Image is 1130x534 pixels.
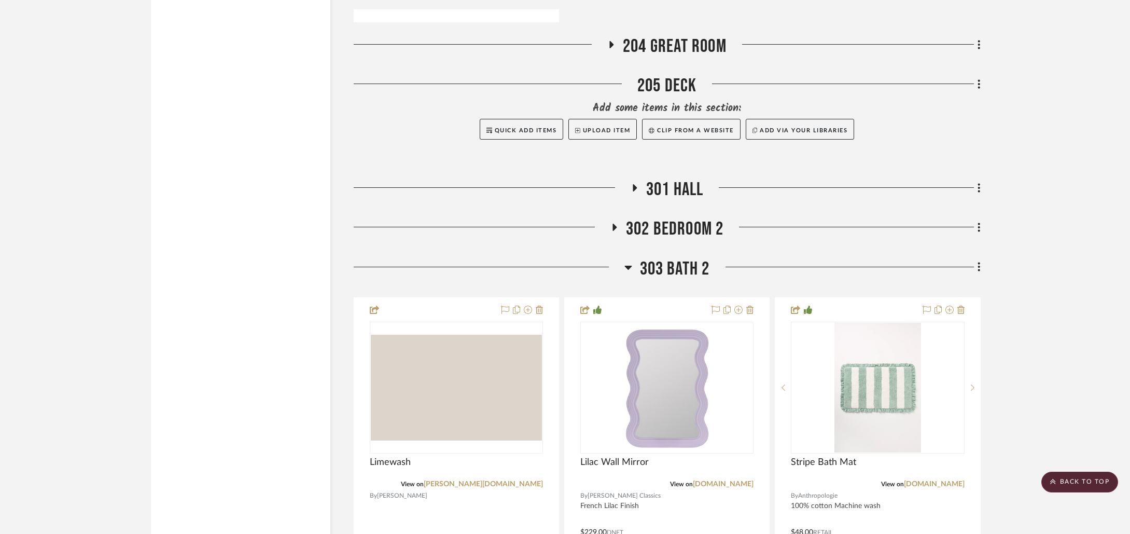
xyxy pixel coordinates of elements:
span: By [580,491,588,501]
span: Quick Add Items [495,128,557,133]
scroll-to-top-button: BACK TO TOP [1041,472,1118,492]
span: Stripe Bath Mat [791,457,856,468]
span: By [370,491,377,501]
div: Add some items in this section: [354,101,981,116]
span: 204 GREAT ROOM [623,35,727,58]
span: Anthropologie [798,491,838,501]
span: [PERSON_NAME] Classics [588,491,661,501]
button: Clip from a website [642,119,740,140]
span: Lilac Wall Mirror [580,457,649,468]
a: [PERSON_NAME][DOMAIN_NAME] [424,481,543,488]
span: View on [401,481,424,487]
span: By [791,491,798,501]
span: [PERSON_NAME] [377,491,427,501]
button: Upload Item [568,119,637,140]
span: 302 BEDROOM 2 [626,218,724,240]
a: [DOMAIN_NAME] [904,481,965,488]
span: View on [670,481,693,487]
button: Quick Add Items [480,119,564,140]
span: View on [881,481,904,487]
a: [DOMAIN_NAME] [693,481,754,488]
span: 303 BATH 2 [640,258,710,280]
span: 301 HALL [646,179,704,201]
img: Lilac Wall Mirror [622,323,712,453]
span: Limewash [370,457,411,468]
img: Limewash [371,335,542,441]
button: Add via your libraries [746,119,855,140]
img: Stripe Bath Mat [834,323,920,453]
